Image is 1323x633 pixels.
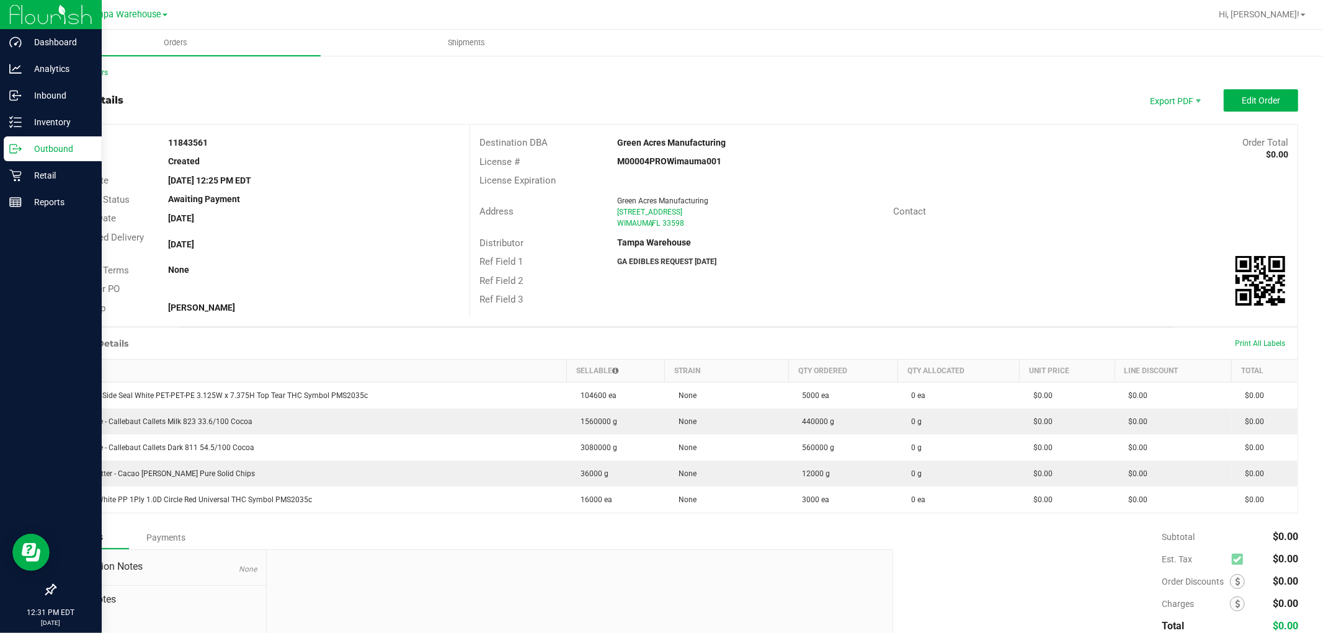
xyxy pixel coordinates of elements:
button: Edit Order [1224,89,1298,112]
strong: GA EDIBLES REQUEST [DATE] [617,257,716,266]
span: None [672,391,697,400]
span: 16000 ea [574,495,612,504]
span: 0 ea [905,391,925,400]
th: Total [1232,360,1298,383]
span: 560000 g [796,443,835,452]
span: Edit Order [1242,95,1280,105]
p: Retail [22,168,96,183]
span: $0.00 [1027,443,1053,452]
th: Qty Ordered [789,360,898,383]
span: 104600 ea [574,391,617,400]
strong: None [168,265,189,275]
p: Inbound [22,88,96,103]
p: Analytics [22,61,96,76]
span: $0.00 [1239,391,1265,400]
span: None [672,469,697,478]
strong: [DATE] [168,213,194,223]
span: Ref Field 1 [479,256,523,267]
span: None [672,495,697,504]
span: $0.00 [1122,391,1147,400]
span: Requested Delivery Date [65,232,144,257]
span: Ref Field 2 [479,275,523,286]
span: Order Notes [65,592,257,607]
span: 0 ea [905,495,925,504]
span: 3000 ea [796,495,830,504]
inline-svg: Inbound [9,89,22,102]
span: , [651,219,652,228]
span: Calculate excise tax [1232,551,1249,568]
span: $0.00 [1027,469,1053,478]
strong: [PERSON_NAME] [168,303,235,312]
span: Print All Labels [1235,339,1285,348]
span: $0.00 [1122,417,1147,426]
strong: [DATE] [168,239,194,249]
span: 12000 g [796,469,831,478]
span: Orders [147,37,204,48]
inline-svg: Inventory [9,116,22,128]
span: Subtotal [1162,532,1195,542]
strong: M00004PROWimauma001 [617,156,721,166]
span: FL [652,219,660,228]
span: Est. Tax [1162,554,1227,564]
inline-svg: Reports [9,196,22,208]
span: License # [479,156,520,167]
p: Outbound [22,141,96,156]
span: Green Acres Manufacturing [617,197,708,205]
span: License Expiration [479,175,556,186]
span: 36000 g [574,469,608,478]
span: $0.00 [1122,469,1147,478]
span: 440000 g [796,417,835,426]
span: Tampa Warehouse [86,9,161,20]
span: WIMAUMA [617,219,653,228]
span: $0.00 [1122,443,1147,452]
span: Order Total [1242,137,1288,148]
th: Strain [665,360,789,383]
p: [DATE] [6,618,96,627]
span: $0.00 [1027,391,1053,400]
span: Hi, [PERSON_NAME]! [1219,9,1299,19]
span: Total [1162,620,1184,632]
span: $0.00 [1273,553,1298,565]
inline-svg: Dashboard [9,36,22,48]
p: Dashboard [22,35,96,50]
div: Payments [129,526,203,549]
span: Order Discounts [1162,577,1230,587]
span: Distributor [479,237,523,249]
span: Cocoa Butter - Cacao [PERSON_NAME] Pure Solid Chips [63,469,256,478]
span: None [672,417,697,426]
strong: 11843561 [168,138,208,148]
span: $0.00 [1239,417,1265,426]
span: 0 g [905,417,922,426]
span: $0.00 [1027,417,1053,426]
span: Pouch - 3 Side Seal White PET-PET-PE 3.125W x 7.375H Top Tear THC Symbol PMS2035c [63,391,368,400]
th: Item [56,360,567,383]
inline-svg: Outbound [9,143,22,155]
img: Scan me! [1236,256,1285,306]
span: None [239,565,257,573]
span: $0.00 [1027,495,1053,504]
span: $0.00 [1239,495,1265,504]
strong: Awaiting Payment [168,194,240,204]
th: Line Discount [1115,360,1232,383]
span: 0 g [905,469,922,478]
strong: Green Acres Manufacturing [617,138,726,148]
th: Unit Price [1020,360,1115,383]
p: Reports [22,195,96,210]
span: Charges [1162,599,1230,609]
span: $0.00 [1273,575,1298,587]
span: 1560000 g [574,417,617,426]
span: Sticker - White PP 1Ply 1.0D Circle Red Universal THC Symbol PMS2035c [63,495,313,504]
span: Contact [893,206,926,217]
th: Sellable [567,360,665,383]
span: $0.00 [1122,495,1147,504]
span: 0 g [905,443,922,452]
span: 33598 [662,219,684,228]
span: $0.00 [1273,598,1298,609]
a: Shipments [321,30,612,56]
span: Ref Field 3 [479,294,523,305]
a: Orders [30,30,321,56]
strong: Created [168,156,200,166]
qrcode: 11843561 [1236,256,1285,306]
li: Export PDF [1137,89,1211,112]
span: 3080000 g [574,443,617,452]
